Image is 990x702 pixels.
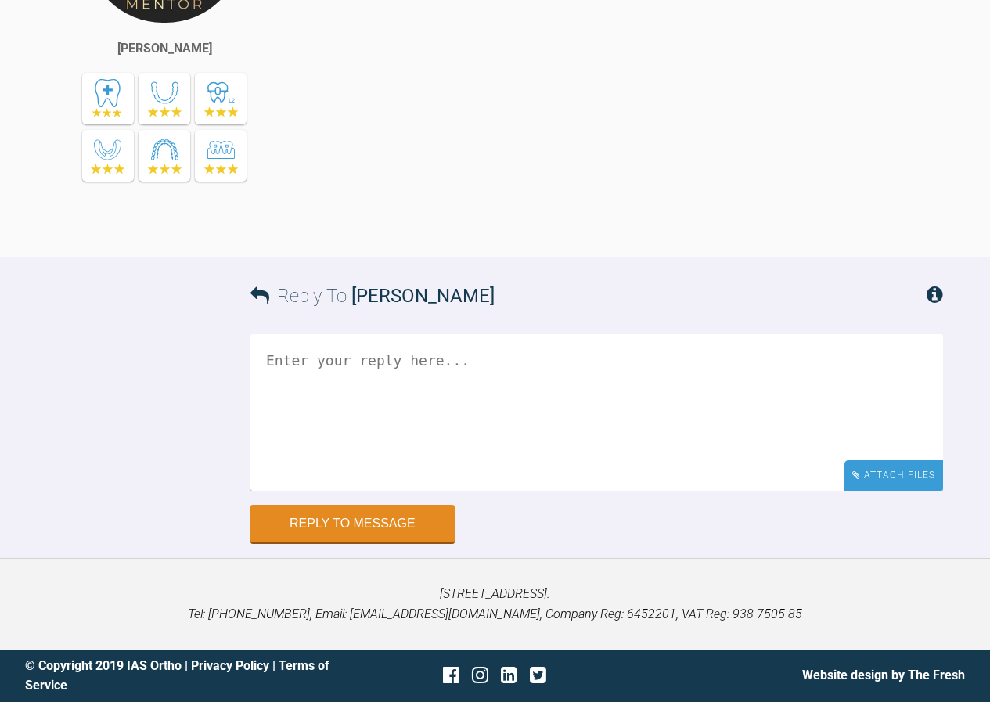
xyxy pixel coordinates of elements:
div: Attach Files [844,460,943,491]
a: Website design by The Fresh [802,668,965,682]
p: [STREET_ADDRESS]. Tel: [PHONE_NUMBER], Email: [EMAIL_ADDRESS][DOMAIN_NAME], Company Reg: 6452201,... [25,584,965,624]
h3: Reply To [250,281,495,311]
span: [PERSON_NAME] [351,285,495,307]
div: [PERSON_NAME] [117,38,212,59]
button: Reply to Message [250,505,455,542]
a: Privacy Policy [191,658,269,673]
div: © Copyright 2019 IAS Ortho | | [25,656,338,696]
